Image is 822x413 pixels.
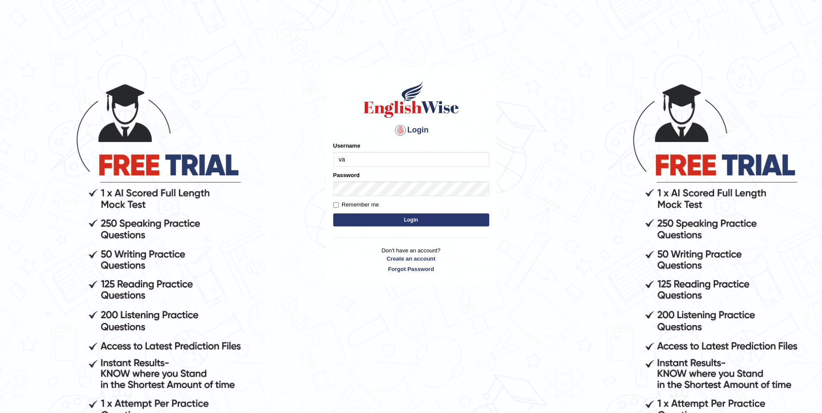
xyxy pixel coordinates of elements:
[333,200,379,209] label: Remember me
[333,142,361,150] label: Username
[333,213,489,226] button: Login
[333,255,489,263] a: Create an account
[333,123,489,137] h4: Login
[333,171,360,179] label: Password
[333,265,489,273] a: Forgot Password
[333,246,489,273] p: Don't have an account?
[362,80,461,119] img: Logo of English Wise sign in for intelligent practice with AI
[333,202,339,208] input: Remember me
